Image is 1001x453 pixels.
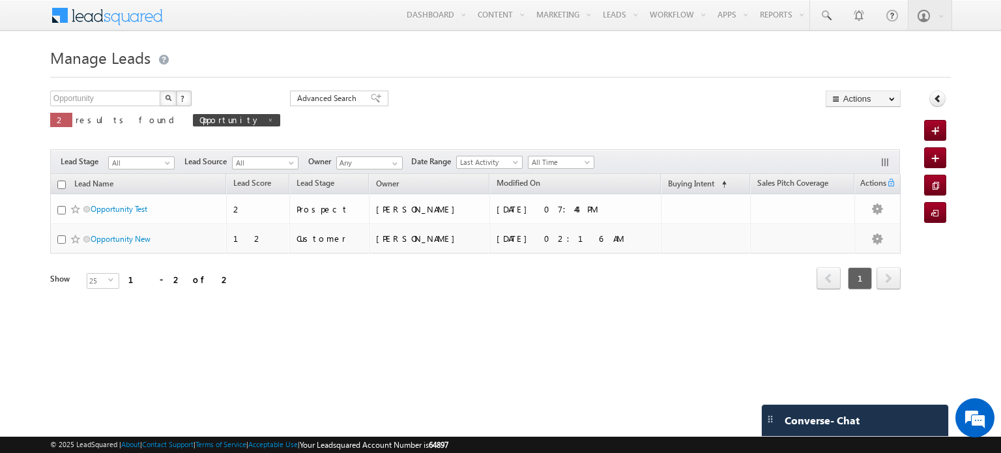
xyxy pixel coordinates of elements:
[877,269,901,289] a: next
[877,267,901,289] span: next
[308,156,336,168] span: Owner
[91,234,151,244] a: Opportunity New
[233,203,284,215] div: 2
[490,176,547,193] a: Modified On
[196,440,246,448] a: Terms of Service
[248,440,298,448] a: Acceptable Use
[165,95,171,101] img: Search
[457,156,519,168] span: Last Activity
[529,156,590,168] span: All Time
[376,233,484,244] div: [PERSON_NAME]
[61,156,108,168] span: Lead Stage
[232,156,298,169] a: All
[297,93,360,104] span: Advanced Search
[336,156,403,169] input: Type to Search
[128,272,231,287] div: 1 - 2 of 2
[429,440,448,450] span: 64897
[668,179,714,188] span: Buying Intent
[76,114,179,125] span: results found
[181,93,186,104] span: ?
[227,176,278,193] a: Lead Score
[108,277,119,283] span: select
[765,414,776,424] img: carter-drag
[142,440,194,448] a: Contact Support
[91,204,147,214] a: Opportunity Test
[50,439,448,451] span: © 2025 LeadSquared | | | | |
[57,181,66,189] input: Check all records
[528,156,594,169] a: All Time
[233,178,271,188] span: Lead Score
[297,178,334,188] span: Lead Stage
[456,156,523,169] a: Last Activity
[817,267,841,289] span: prev
[184,156,232,168] span: Lead Source
[497,178,540,188] span: Modified On
[411,156,456,168] span: Date Range
[108,156,175,169] a: All
[68,177,120,194] a: Lead Name
[497,203,655,215] div: [DATE] 07:44 PM
[300,440,448,450] span: Your Leadsquared Account Number is
[826,91,901,107] button: Actions
[716,179,727,190] span: (sorted ascending)
[121,440,140,448] a: About
[817,269,841,289] a: prev
[290,176,341,193] a: Lead Stage
[57,114,66,125] span: 2
[385,157,401,170] a: Show All Items
[50,273,76,285] div: Show
[109,157,171,169] span: All
[297,203,363,215] div: Prospect
[199,114,261,125] span: Opportunity
[297,233,363,244] div: Customer
[757,178,828,188] span: Sales Pitch Coverage
[497,233,655,244] div: [DATE] 02:16 AM
[785,415,860,426] span: Converse - Chat
[50,47,151,68] span: Manage Leads
[376,179,399,188] span: Owner
[855,176,886,193] span: Actions
[233,157,295,169] span: All
[376,203,484,215] div: [PERSON_NAME]
[661,176,733,193] a: Buying Intent (sorted ascending)
[751,176,835,193] a: Sales Pitch Coverage
[176,91,192,106] button: ?
[848,267,872,289] span: 1
[233,233,284,244] div: 12
[87,274,108,288] span: 25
